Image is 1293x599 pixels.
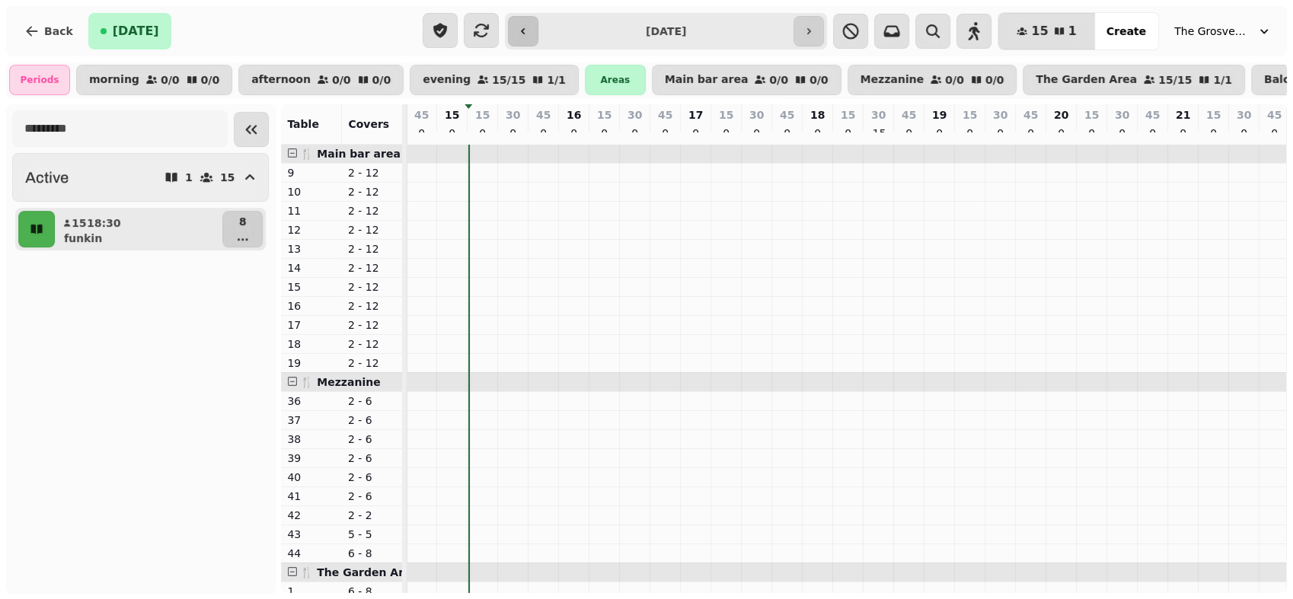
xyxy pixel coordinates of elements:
p: 0 [659,126,671,141]
p: 0 / 0 [372,75,391,85]
p: 0 [720,126,732,141]
p: 2 - 6 [348,451,397,466]
p: 2 - 12 [348,355,397,371]
p: 19 [287,355,336,371]
p: 30 [993,107,1007,123]
p: 15 / 15 [492,75,525,85]
button: evening15/151/1 [410,65,579,95]
p: 2 - 12 [348,298,397,314]
p: 20 [1054,107,1068,123]
p: 0 [415,126,427,141]
p: 45 [1023,107,1038,123]
p: 0 [1055,126,1067,141]
div: Areas [585,65,646,95]
p: 15 [963,107,977,123]
p: 45 [780,107,794,123]
p: 0 / 0 [945,75,964,85]
p: 19 [932,107,947,123]
p: 16 [287,298,336,314]
p: 15 [72,215,81,231]
button: [DATE] [88,13,171,49]
p: 0 [689,126,701,141]
p: 0 [841,126,854,141]
p: 43 [287,527,336,542]
span: Create [1106,26,1146,37]
p: 15 [445,107,459,123]
p: 1 / 1 [1213,75,1232,85]
span: 🍴 The Garden Area [300,566,418,578]
p: 15 [841,107,855,123]
button: 151 [998,13,1094,49]
p: 13 [287,241,336,256]
p: 45 [902,107,916,123]
button: Back [12,13,85,49]
p: 12 [287,222,336,237]
p: 15 [1206,107,1221,123]
p: 11 [287,203,336,218]
p: 0 / 0 [332,75,351,85]
p: 2 - 12 [348,165,397,180]
p: 0 / 0 [161,75,180,85]
p: 2 - 6 [348,393,397,409]
p: 2 - 12 [348,241,397,256]
p: 30 [627,107,642,123]
span: 🍴 Main bar area [300,148,400,160]
button: afternoon0/00/0 [238,65,404,95]
p: 0 [1268,126,1280,141]
p: 17 [688,107,703,123]
p: 0 [476,126,488,141]
p: 2 - 6 [348,489,397,504]
p: 0 [537,126,549,141]
p: 0 [811,126,823,141]
span: 1 [1068,25,1077,37]
p: morning [89,74,139,86]
p: 0 [628,126,640,141]
p: 41 [287,489,336,504]
p: 1 [185,172,193,183]
p: 15 [220,172,235,183]
span: The Grosvenor [1174,24,1250,39]
p: 15 [719,107,733,123]
p: 0 [1024,126,1036,141]
p: 2 - 12 [348,279,397,295]
p: 2 - 2 [348,508,397,523]
p: 2 - 12 [348,260,397,276]
button: 1518:30funkin [58,211,219,247]
p: 0 [1207,126,1219,141]
p: 18 [287,336,336,352]
p: 36 [287,393,336,409]
p: The Garden Area [1036,74,1137,86]
p: 45 [536,107,551,123]
p: 30 [1115,107,1129,123]
p: 6 - 8 [348,584,397,599]
p: 30 [1237,107,1251,123]
p: 2 - 12 [348,317,397,333]
p: 0 [994,126,1006,141]
p: 21 [1176,107,1190,123]
p: ... [237,229,249,244]
p: 0 / 0 [809,75,828,85]
button: The Garden Area15/151/1 [1023,65,1245,95]
p: 30 [871,107,886,123]
p: 2 - 12 [348,184,397,199]
span: 🍴 Mezzanine [300,376,380,388]
p: 45 [1145,107,1160,123]
p: 16 [567,107,581,123]
p: 0 [1085,126,1097,141]
p: 30 [506,107,520,123]
p: 15 [597,107,611,123]
button: Collapse sidebar [234,112,269,147]
p: 2 - 12 [348,336,397,352]
button: Mezzanine0/00/0 [848,65,1017,95]
p: 0 [1176,126,1189,141]
p: 5 - 5 [348,527,397,542]
button: Create [1094,13,1158,49]
p: 0 [567,126,579,141]
span: Table [287,118,319,130]
span: Covers [348,118,389,130]
p: 6 - 8 [348,546,397,561]
p: 30 [749,107,764,123]
p: 38 [287,432,336,447]
button: Active115 [12,153,269,202]
p: 8 [237,214,249,229]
